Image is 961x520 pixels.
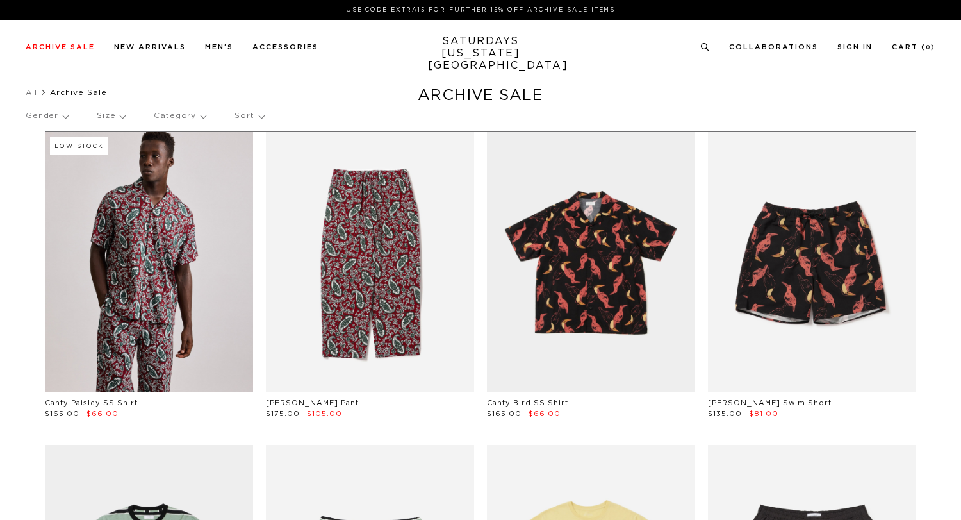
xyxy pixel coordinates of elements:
[487,399,568,407] a: Canty Bird SS Shirt
[529,410,561,417] span: $66.00
[729,44,818,51] a: Collaborations
[45,399,138,407] a: Canty Paisley SS Shirt
[487,410,522,417] span: $165.00
[97,101,125,131] p: Size
[749,410,778,417] span: $81.00
[50,137,108,155] div: Low Stock
[266,410,300,417] span: $175.00
[154,101,206,131] p: Category
[31,5,930,15] p: Use Code EXTRA15 for Further 15% Off Archive Sale Items
[307,410,342,417] span: $105.00
[26,44,95,51] a: Archive Sale
[114,44,186,51] a: New Arrivals
[252,44,318,51] a: Accessories
[45,410,79,417] span: $165.00
[50,88,107,96] span: Archive Sale
[234,101,263,131] p: Sort
[26,101,68,131] p: Gender
[266,399,359,407] a: [PERSON_NAME] Pant
[892,44,935,51] a: Cart (0)
[708,410,742,417] span: $135.00
[428,35,534,72] a: SATURDAYS[US_STATE][GEOGRAPHIC_DATA]
[86,410,119,417] span: $66.00
[926,45,931,51] small: 0
[708,399,832,407] a: [PERSON_NAME] Swim Short
[837,44,873,51] a: Sign In
[205,44,233,51] a: Men's
[26,88,37,96] a: All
